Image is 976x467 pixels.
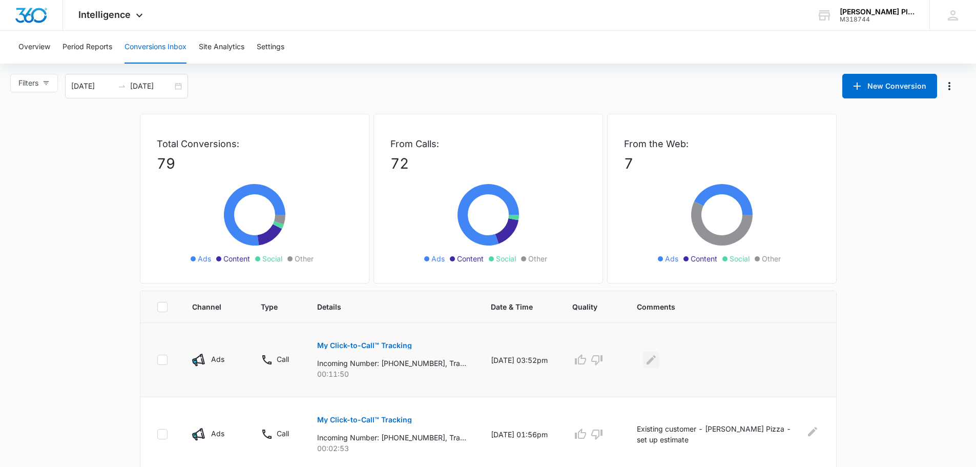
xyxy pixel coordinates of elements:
[157,153,352,174] p: 79
[78,9,131,20] span: Intelligence
[223,253,250,264] span: Content
[18,77,38,89] span: Filters
[317,369,466,379] p: 00:11:50
[637,301,804,312] span: Comments
[624,137,820,151] p: From the Web:
[390,137,586,151] p: From Calls:
[198,253,211,264] span: Ads
[118,82,126,90] span: swap-right
[317,432,466,443] p: Incoming Number: [PHONE_NUMBER], Tracking Number: [PHONE_NUMBER], Ring To: [PHONE_NUMBER], Caller...
[691,253,717,264] span: Content
[63,31,112,64] button: Period Reports
[840,16,915,23] div: account id
[762,253,781,264] span: Other
[192,301,222,312] span: Channel
[479,323,560,397] td: [DATE] 03:52pm
[528,253,547,264] span: Other
[199,31,244,64] button: Site Analytics
[211,354,224,364] p: Ads
[730,253,750,264] span: Social
[130,80,173,92] input: End date
[624,153,820,174] p: 7
[842,74,937,98] button: New Conversion
[431,253,445,264] span: Ads
[317,342,412,349] p: My Click-to-Call™ Tracking
[262,253,282,264] span: Social
[10,74,58,92] button: Filters
[317,358,466,369] p: Incoming Number: [PHONE_NUMBER], Tracking Number: [PHONE_NUMBER], Ring To: [PHONE_NUMBER], Caller...
[277,354,289,364] p: Call
[941,78,958,94] button: Manage Numbers
[124,31,186,64] button: Conversions Inbox
[118,82,126,90] span: to
[637,423,799,445] p: Existing customer - [PERSON_NAME] Pizza - set up estimate
[261,301,278,312] span: Type
[665,253,678,264] span: Ads
[390,153,586,174] p: 72
[317,443,466,454] p: 00:02:53
[71,80,114,92] input: Start date
[317,416,412,423] p: My Click-to-Call™ Tracking
[295,253,314,264] span: Other
[496,253,516,264] span: Social
[317,408,412,432] button: My Click-to-Call™ Tracking
[317,301,451,312] span: Details
[643,352,659,368] button: Edit Comments
[457,253,484,264] span: Content
[211,428,224,439] p: Ads
[157,137,352,151] p: Total Conversions:
[317,333,412,358] button: My Click-to-Call™ Tracking
[491,301,533,312] span: Date & Time
[572,301,597,312] span: Quality
[257,31,284,64] button: Settings
[18,31,50,64] button: Overview
[277,428,289,439] p: Call
[806,423,820,440] button: Edit Comments
[840,8,915,16] div: account name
